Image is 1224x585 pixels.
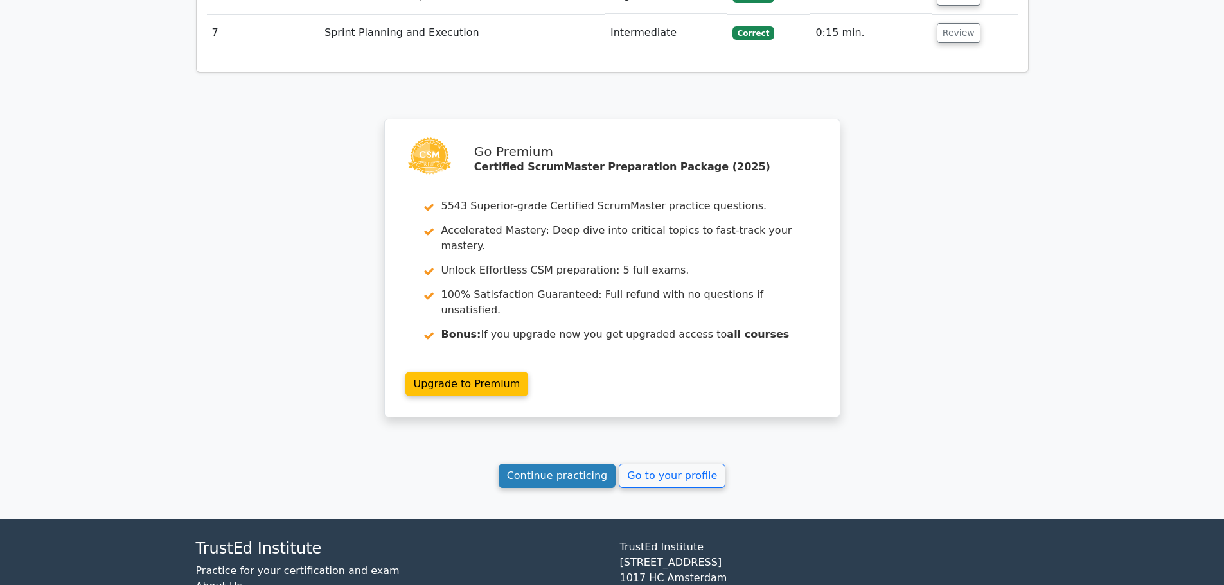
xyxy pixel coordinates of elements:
a: Upgrade to Premium [405,372,529,396]
td: 0:15 min. [810,15,931,51]
a: Go to your profile [619,464,725,488]
h4: TrustEd Institute [196,539,605,558]
a: Continue practicing [499,464,616,488]
button: Review [937,23,980,43]
td: Intermediate [605,15,727,51]
span: Correct [732,26,774,39]
a: Practice for your certification and exam [196,564,400,577]
td: 7 [207,15,320,51]
td: Sprint Planning and Execution [319,15,605,51]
